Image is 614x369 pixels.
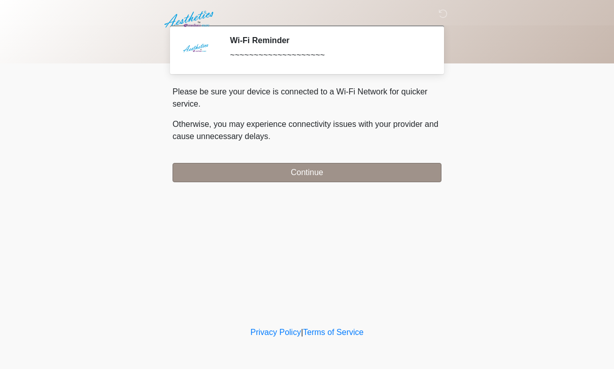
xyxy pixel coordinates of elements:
[162,8,218,31] img: Aesthetics by Emediate Cure Logo
[173,118,441,143] p: Otherwise, you may experience connectivity issues with your provider and cause unnecessary delays
[251,328,301,337] a: Privacy Policy
[303,328,363,337] a: Terms of Service
[180,36,211,66] img: Agent Avatar
[230,36,426,45] h2: Wi-Fi Reminder
[173,86,441,110] p: Please be sure your device is connected to a Wi-Fi Network for quicker service.
[230,49,426,61] div: ~~~~~~~~~~~~~~~~~~~~
[301,328,303,337] a: |
[173,163,441,182] button: Continue
[268,132,270,141] span: .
